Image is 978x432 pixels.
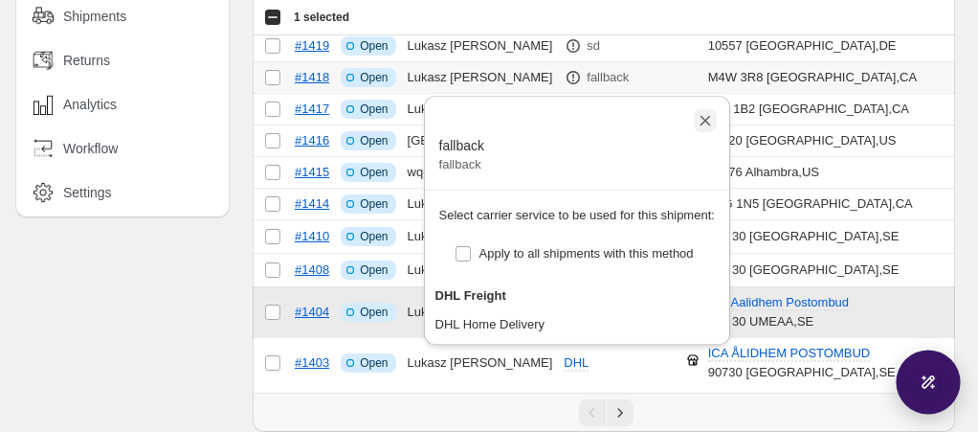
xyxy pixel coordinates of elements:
span: Open [360,305,388,320]
span: Open [360,133,388,148]
td: Lukasz [PERSON_NAME] [402,220,559,254]
button: sd [575,31,611,61]
div: 907 30 [GEOGRAPHIC_DATA] , SE [708,227,900,246]
div: V5G 1N5 [GEOGRAPHIC_DATA] , CA [708,194,913,214]
a: #1414 [295,196,329,211]
span: Open [360,196,388,212]
td: wqde` asd [402,157,559,189]
a: #1408 [295,262,329,277]
nav: Pagination [253,393,955,432]
p: fallback [439,155,715,174]
div: 90730 [GEOGRAPHIC_DATA] , SE [708,344,896,382]
span: DHL [564,355,589,370]
p: fallback [439,136,715,155]
div: L5P 1B2 [GEOGRAPHIC_DATA] , CA [708,100,909,119]
button: DHL Home Delivery [430,309,724,340]
span: Settings [63,183,112,202]
span: ICA Aalidhem Postombud [708,295,849,311]
a: #1410 [295,229,329,243]
span: Open [360,70,388,85]
span: Analytics [63,95,117,114]
button: Close [694,109,717,132]
p: fallback [587,68,629,87]
div: 91776 Alhambra , US [708,163,819,182]
span: Open [360,165,388,180]
button: Next [607,399,633,426]
p: sd [587,36,600,56]
span: Returns [63,51,110,70]
td: Lukasz [PERSON_NAME] [402,62,559,94]
span: Open [360,102,388,117]
span: Shipments [63,7,126,26]
a: #1419 [295,38,329,53]
a: #1404 [295,305,329,319]
a: #1415 [295,165,329,179]
div: 30320 [GEOGRAPHIC_DATA] , US [708,131,897,150]
button: ICA Aalidhem Postombud [697,287,860,318]
td: Lukasz [PERSON_NAME] [402,31,559,62]
span: 1 selected [294,10,349,25]
a: #1403 [295,355,329,370]
a: #1418 [295,70,329,84]
td: Lukasz [PERSON_NAME] [402,287,559,338]
div: 10557 [GEOGRAPHIC_DATA] , DE [708,36,897,56]
a: #1416 [295,133,329,148]
div: M4W 3R8 [GEOGRAPHIC_DATA] , CA [708,68,917,87]
span: ICA ÅLIDHEM POSTOMBUD [708,346,871,362]
div: 907 30 UMEAA , SE [708,293,849,331]
div: 907 30 [GEOGRAPHIC_DATA] , SE [708,261,900,280]
p: Select carrier service to be used for this shipment: [439,206,715,225]
td: Lukasz [PERSON_NAME] [402,254,559,287]
span: Open [360,355,388,371]
td: Lukasz [PERSON_NAME] [402,189,559,220]
td: Lukasz [PERSON_NAME] [402,338,559,389]
button: fallback [575,62,640,93]
h3: DHL Freight [435,286,719,306]
span: Workflow [63,139,118,158]
td: [GEOGRAPHIC_DATA] a [402,125,559,157]
button: ICA ÅLIDHEM POSTOMBUD [697,338,882,369]
span: Open [360,38,388,54]
span: Apply to all shipments with this method [479,246,694,261]
span: Open [360,229,388,244]
span: Open [360,262,388,278]
button: DHL [552,348,600,378]
div: DHL Home Delivery [435,315,545,334]
a: #1417 [295,102,329,116]
td: Lukasz [PERSON_NAME] [402,94,559,125]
